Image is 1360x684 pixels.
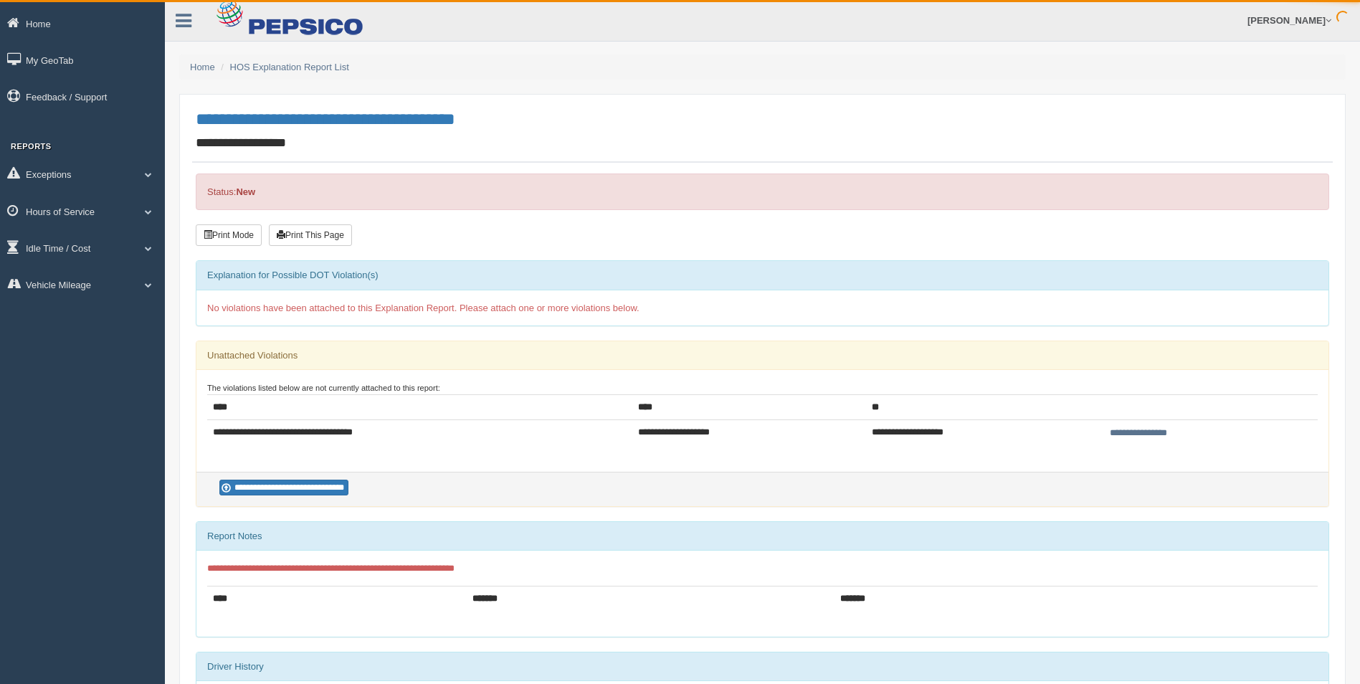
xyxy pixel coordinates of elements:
a: HOS Explanation Report List [230,62,349,72]
div: Report Notes [196,522,1328,551]
div: Driver History [196,652,1328,681]
small: The violations listed below are not currently attached to this report: [207,384,440,392]
div: Unattached Violations [196,341,1328,370]
strong: New [236,186,255,197]
div: Status: [196,174,1329,210]
a: Home [190,62,215,72]
button: Print Mode [196,224,262,246]
span: No violations have been attached to this Explanation Report. Please attach one or more violations... [207,303,639,313]
div: Explanation for Possible DOT Violation(s) [196,261,1328,290]
button: Print This Page [269,224,352,246]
